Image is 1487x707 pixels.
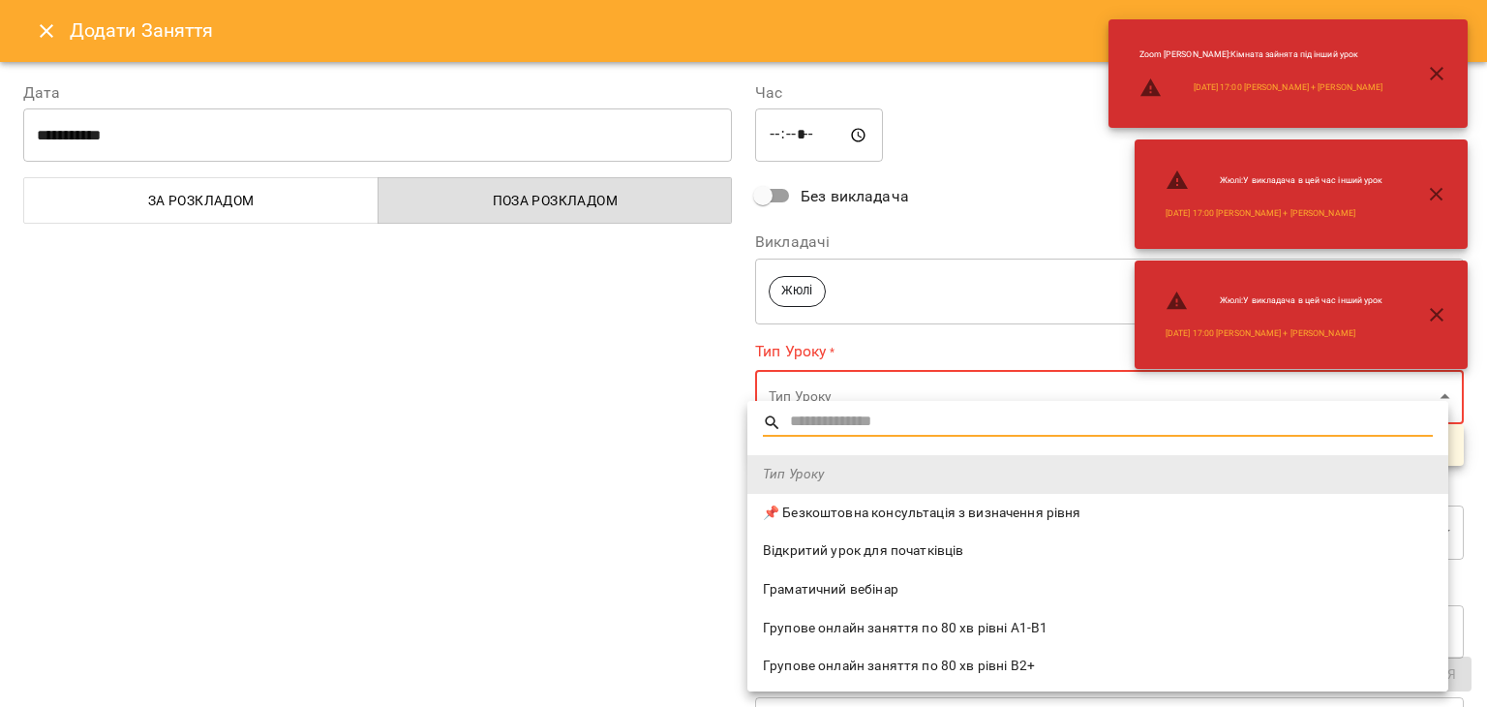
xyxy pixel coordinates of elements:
span: Граматичний вебінар [763,580,1433,599]
span: Тип Уроку [763,465,1433,484]
span: 📌 Безкоштовна консультація з визначення рівня [763,504,1433,523]
span: Групове онлайн заняття по 80 хв рівні А1-В1 [763,619,1433,638]
li: Zoom [PERSON_NAME] : Кімната зайнята під інший урок [1124,41,1399,69]
li: Жюлі : У викладача в цей час інший урок [1150,282,1398,321]
a: [DATE] 17:00 [PERSON_NAME] + [PERSON_NAME] [1194,81,1383,94]
li: Жюлі : У викладача в цей час інший урок [1150,161,1398,200]
a: [DATE] 17:00 [PERSON_NAME] + [PERSON_NAME] [1166,327,1355,340]
span: Відкритий урок для початківців [763,541,1433,561]
span: Групове онлайн заняття по 80 хв рівні В2+ [763,657,1433,676]
a: [DATE] 17:00 [PERSON_NAME] + [PERSON_NAME] [1166,207,1355,220]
